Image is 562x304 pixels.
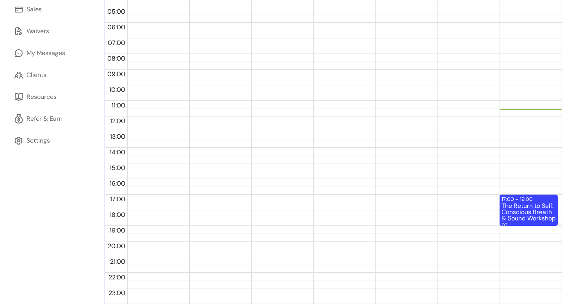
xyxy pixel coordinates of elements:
[500,195,558,226] div: 17:00 – 19:00The Return to Self: Conscious Breath & Sound Workshop at [GEOGRAPHIC_DATA] (6 / 14)
[108,179,127,188] span: 16:00
[107,289,127,297] span: 23:00
[108,132,127,141] span: 13:00
[108,226,127,234] span: 19:00
[9,88,95,106] a: Resources
[107,86,127,94] span: 10:00
[27,92,57,102] div: Resources
[27,27,49,36] div: Waivers
[502,203,556,225] div: The Return to Self: Conscious Breath & Sound Workshop at [GEOGRAPHIC_DATA] (6 / 14)
[105,54,127,63] span: 08:00
[108,195,127,203] span: 17:00
[108,164,127,172] span: 15:00
[108,148,127,156] span: 14:00
[105,23,127,31] span: 06:00
[27,70,46,80] div: Clients
[27,5,42,14] div: Sales
[106,242,127,250] span: 20:00
[105,7,127,16] span: 05:00
[108,258,127,266] span: 21:00
[27,136,50,145] div: Settings
[108,211,127,219] span: 18:00
[27,114,62,123] div: Refer & Earn
[9,44,95,63] a: My Messages
[9,66,95,84] a: Clients
[9,22,95,41] a: Waivers
[27,48,65,58] div: My Messages
[105,70,127,78] span: 09:00
[110,101,127,109] span: 11:00
[108,117,127,125] span: 12:00
[107,273,127,281] span: 22:00
[106,39,127,47] span: 07:00
[9,109,95,128] a: Refer & Earn
[9,131,95,150] a: Settings
[502,195,535,203] div: 17:00 – 19:00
